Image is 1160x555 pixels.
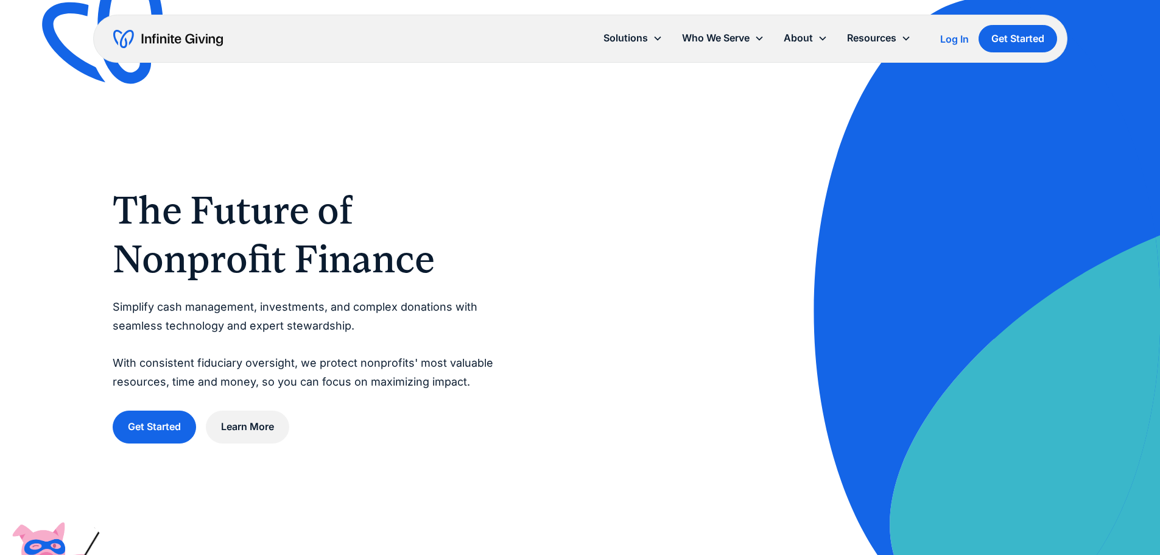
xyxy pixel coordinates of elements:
a: home [113,29,223,49]
div: About [774,25,837,51]
div: Who We Serve [672,25,774,51]
div: Resources [837,25,921,51]
div: Solutions [594,25,672,51]
div: Log In [940,34,969,44]
a: Get Started [113,411,196,443]
h1: The Future of Nonprofit Finance [113,186,507,283]
a: Learn More [206,411,289,443]
p: Simplify cash management, investments, and complex donations with seamless technology and expert ... [113,298,507,391]
a: Log In [940,32,969,46]
a: Get Started [979,25,1057,52]
div: Who We Serve [682,30,750,46]
div: Solutions [603,30,648,46]
div: About [784,30,813,46]
div: Resources [847,30,896,46]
